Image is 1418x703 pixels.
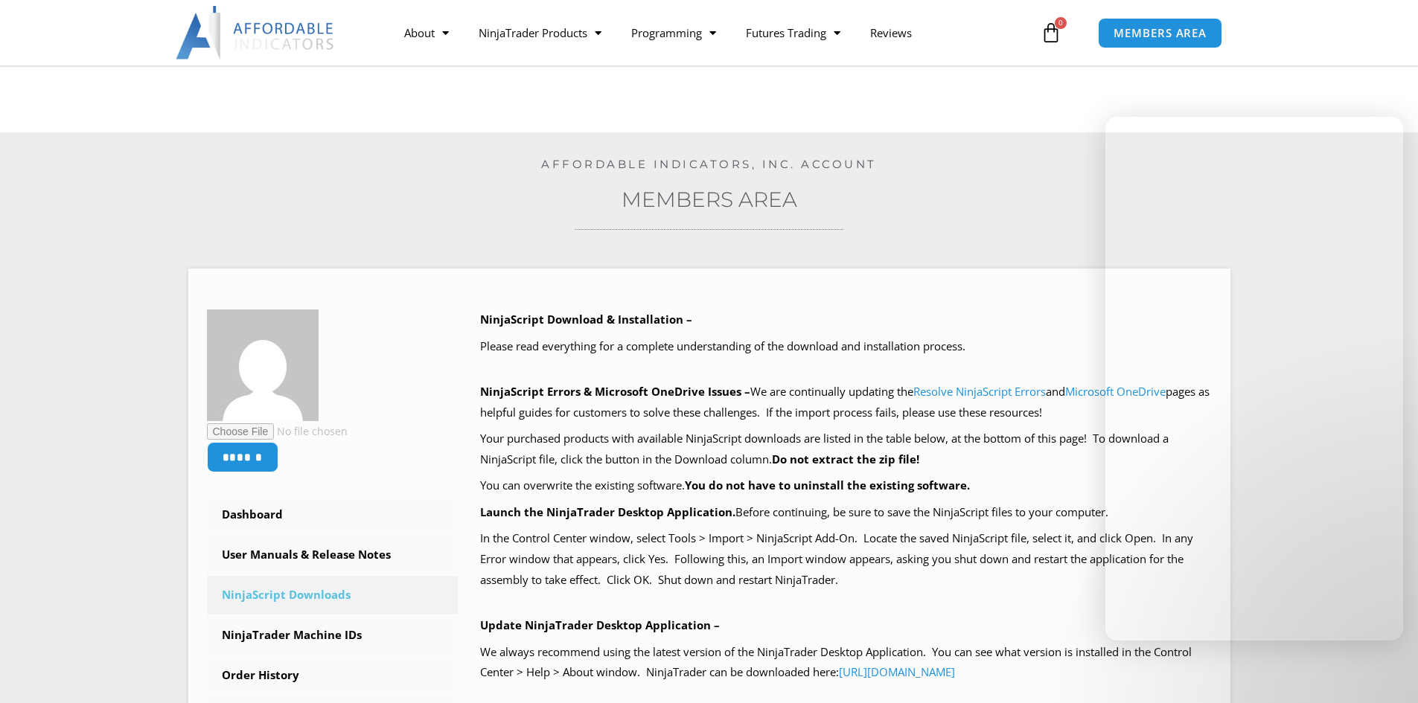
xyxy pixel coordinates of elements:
b: You do not have to uninstall the existing software. [685,478,970,492]
b: Update NinjaTrader Desktop Application – [480,617,720,632]
p: In the Control Center window, select Tools > Import > NinjaScript Add-On. Locate the saved NinjaS... [480,528,1212,591]
img: LogoAI | Affordable Indicators – NinjaTrader [176,6,336,60]
span: 0 [1055,17,1067,29]
p: Please read everything for a complete understanding of the download and installation process. [480,336,1212,357]
a: [URL][DOMAIN_NAME] [839,664,955,679]
a: Resolve NinjaScript Errors [913,384,1046,399]
a: NinjaTrader Products [464,16,616,50]
a: Members Area [622,187,797,212]
iframe: Intercom live chat [1367,652,1403,688]
a: Order History [207,656,459,695]
p: Before continuing, be sure to save the NinjaScript files to your computer. [480,502,1212,523]
span: MEMBERS AREA [1114,28,1207,39]
b: Do not extract the zip file! [772,452,919,466]
a: About [389,16,464,50]
p: We always recommend using the latest version of the NinjaTrader Desktop Application. You can see ... [480,642,1212,684]
p: Your purchased products with available NinjaScript downloads are listed in the table below, at th... [480,428,1212,470]
a: Microsoft OneDrive [1065,384,1166,399]
p: You can overwrite the existing software. [480,475,1212,496]
b: Launch the NinjaTrader Desktop Application. [480,504,735,519]
a: Affordable Indicators, Inc. Account [541,157,877,171]
a: NinjaTrader Machine IDs [207,616,459,655]
a: NinjaScript Downloads [207,576,459,614]
a: Futures Trading [731,16,855,50]
iframe: Intercom live chat [1105,117,1403,641]
a: Dashboard [207,495,459,534]
img: b723fb82394719b9668d53baa673c8222c066b37301b608ecb5a7c1ba7ea92ae [207,309,319,421]
p: We are continually updating the and pages as helpful guides for customers to solve these challeng... [480,382,1212,423]
a: Programming [616,16,731,50]
a: MEMBERS AREA [1098,18,1222,48]
b: NinjaScript Errors & Microsoft OneDrive Issues – [480,384,750,399]
a: 0 [1018,11,1084,54]
a: Reviews [855,16,927,50]
nav: Menu [389,16,1037,50]
a: User Manuals & Release Notes [207,536,459,574]
b: NinjaScript Download & Installation – [480,312,692,327]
